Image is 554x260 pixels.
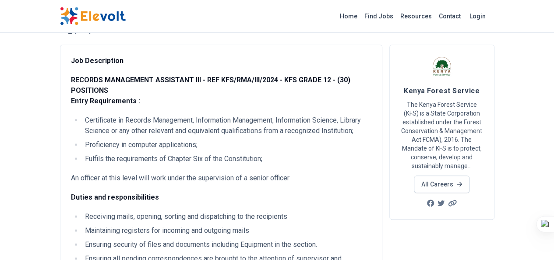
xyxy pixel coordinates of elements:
a: Contact [435,9,464,23]
li: Ensuring security of files and documents including Equipment in the section. [82,239,371,250]
a: Find Jobs [361,9,397,23]
a: Login [464,7,491,25]
img: Kenya Forest Service [431,56,453,77]
a: All Careers [414,176,469,193]
p: An officer at this level will work under the supervision of a senior officer [71,173,371,183]
li: Receiving mails, opening, sorting and dispatching to the recipients [82,211,371,222]
li: Certificate in Records Management, Information Management, Information Science, Library Science o... [82,115,371,136]
img: Elevolt [60,7,126,25]
strong: Job Description [71,56,124,65]
iframe: Chat Widget [510,218,554,260]
li: Fulfils the requirements of Chapter Six of the Constitution; [82,154,371,164]
a: Resources [397,9,435,23]
p: - closed [92,28,111,34]
span: Kenya Forest Service [404,87,480,95]
strong: Duties and responsibilities [71,193,159,201]
li: Proficiency in computer applications; [82,140,371,150]
p: The Kenya Forest Service (KFS) is a State Corporation established under the Forest Conservation &... [400,100,483,170]
li: Maintaining registers for incoming and outgoing mails [82,225,371,236]
a: Home [336,9,361,23]
strong: RECORDS MANAGEMENT ASSISTANT III - REF KFS/RMA/III/2024 - KFS GRADE 12 - (30) POSITIONS Entry Req... [71,76,350,105]
span: [DATE] [75,28,91,34]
